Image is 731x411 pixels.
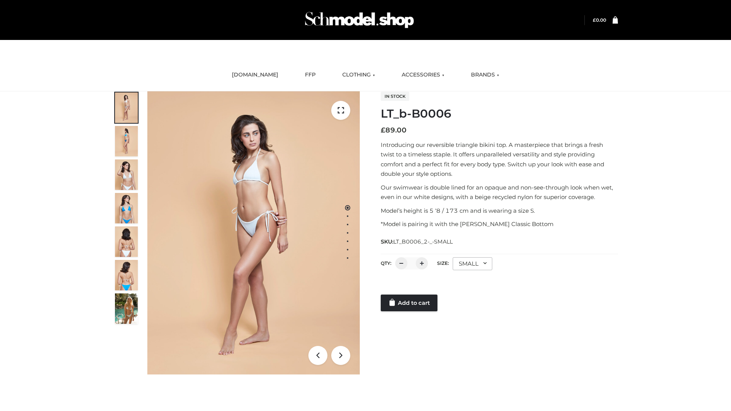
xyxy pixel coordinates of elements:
[337,67,381,83] a: CLOTHING
[115,126,138,156] img: ArielClassicBikiniTop_CloudNine_AzureSky_OW114ECO_2-scaled.jpg
[115,159,138,190] img: ArielClassicBikiniTop_CloudNine_AzureSky_OW114ECO_3-scaled.jpg
[593,17,606,23] bdi: 0.00
[226,67,284,83] a: [DOMAIN_NAME]
[437,260,449,266] label: Size:
[381,126,385,134] span: £
[299,67,321,83] a: FFP
[381,92,409,101] span: In stock
[147,91,360,374] img: ArielClassicBikiniTop_CloudNine_AzureSky_OW114ECO_1
[453,257,492,270] div: SMALL
[115,293,138,324] img: Arieltop_CloudNine_AzureSky2.jpg
[381,260,391,266] label: QTY:
[465,67,505,83] a: BRANDS
[381,140,618,179] p: Introducing our reversible triangle bikini top. A masterpiece that brings a fresh twist to a time...
[115,260,138,290] img: ArielClassicBikiniTop_CloudNine_AzureSky_OW114ECO_8-scaled.jpg
[381,107,618,121] h1: LT_b-B0006
[381,206,618,216] p: Model’s height is 5 ‘8 / 173 cm and is wearing a size S.
[381,237,453,246] span: SKU:
[115,92,138,123] img: ArielClassicBikiniTop_CloudNine_AzureSky_OW114ECO_1-scaled.jpg
[381,126,407,134] bdi: 89.00
[115,193,138,223] img: ArielClassicBikiniTop_CloudNine_AzureSky_OW114ECO_4-scaled.jpg
[593,17,606,23] a: £0.00
[115,226,138,257] img: ArielClassicBikiniTop_CloudNine_AzureSky_OW114ECO_7-scaled.jpg
[593,17,596,23] span: £
[393,238,453,245] span: LT_B0006_2-_-SMALL
[381,219,618,229] p: *Model is pairing it with the [PERSON_NAME] Classic Bottom
[302,5,417,35] img: Schmodel Admin 964
[381,183,618,202] p: Our swimwear is double lined for an opaque and non-see-through look when wet, even in our white d...
[381,295,437,311] a: Add to cart
[396,67,450,83] a: ACCESSORIES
